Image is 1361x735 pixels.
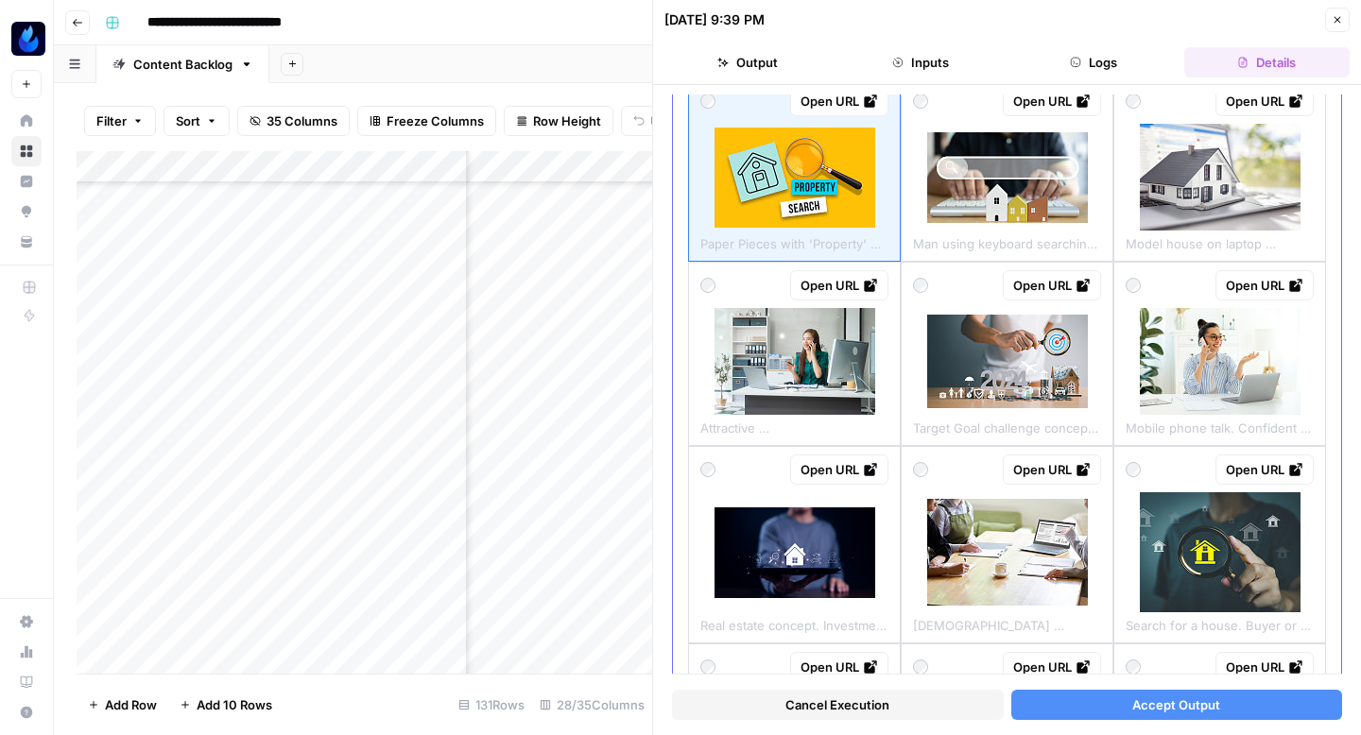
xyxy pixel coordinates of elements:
[11,607,42,637] a: Settings
[1013,92,1091,111] div: Open URL
[1132,695,1220,714] span: Accept Output
[1140,492,1301,612] img: search-for-a-house-buyer-or-renter.jpg
[1140,124,1301,231] img: model-house-on-laptop-searching-the-internet-for-real-estate-or-new-house.jpg
[532,690,652,720] div: 28/35 Columns
[1013,658,1091,676] div: Open URL
[1126,415,1314,437] span: Mobile phone talk. Confident attractive [DEMOGRAPHIC_DATA] or [DEMOGRAPHIC_DATA] business woman t...
[387,111,484,130] span: Freeze Columns
[1003,270,1101,300] a: Open URL
[533,111,601,130] span: Row Height
[1003,86,1101,116] a: Open URL
[164,106,230,136] button: Sort
[1226,92,1303,111] div: Open URL
[96,111,127,130] span: Filter
[197,695,272,714] span: Add 10 Rows
[11,22,45,56] img: AgentFire Content Logo
[1003,454,1101,485] a: Open URL
[1013,276,1091,295] div: Open URL
[11,106,42,136] a: Home
[1003,652,1101,682] a: Open URL
[700,415,888,437] span: Attractive [DEMOGRAPHIC_DATA] businesswoman in formal business attire is working at her desk with...
[237,106,350,136] button: 35 Columns
[77,690,168,720] button: Add Row
[801,276,878,295] div: Open URL
[1126,612,1314,635] span: Search for a house. Buyer or renter
[790,86,888,116] a: Open URL
[801,460,878,479] div: Open URL
[84,106,156,136] button: Filter
[1215,454,1314,485] a: Open URL
[133,55,233,74] div: Content Backlog
[621,106,695,136] button: Undo
[801,92,878,111] div: Open URL
[790,454,888,485] a: Open URL
[927,315,1088,408] img: target-goal-challenge-concept-start-2024-plan-money-saving-retirement-fund-pension-investment.jpg
[927,499,1088,606] img: asian-business-woman-selling-to-restaurant-owners.jpg
[11,197,42,227] a: Opportunities
[1215,270,1314,300] a: Open URL
[927,132,1088,223] img: man-using-keyboard-searching-data-about-the-home-from-browsing-internet-data-information-with.jpg
[96,45,269,83] a: Content Backlog
[1013,460,1091,479] div: Open URL
[11,136,42,166] a: Browse
[664,47,830,77] button: Output
[1011,690,1343,720] button: Accept Output
[451,690,532,720] div: 131 Rows
[715,308,875,415] img: attractive-asian-businesswoman-in-formal-business-attire-is-working-at-her-desk-with-a-laptop.jpg
[11,637,42,667] a: Usage
[11,227,42,257] a: Your Data
[1215,652,1314,682] a: Open URL
[176,111,200,130] span: Sort
[357,106,496,136] button: Freeze Columns
[913,231,1101,253] span: Man using keyboard searching data about the home from browsing internet data Information with a m...
[785,695,889,714] span: Cancel Execution
[837,47,1003,77] button: Inputs
[11,166,42,197] a: Insights
[913,612,1101,635] span: [DEMOGRAPHIC_DATA] business woman selling to restaurant owners
[105,695,157,714] span: Add Row
[11,15,42,62] button: Workspace: AgentFire Content
[267,111,337,130] span: 35 Columns
[700,612,888,635] span: Real estate concept. Investment yields financial rewards. Property value diagram. Property sales ...
[913,415,1101,437] span: Target Goal challenge concept. Start 2024 plan Money saving, Retirement fund, Pension, Investment...
[672,690,1004,720] button: Cancel Execution
[790,652,888,682] a: Open URL
[1226,658,1303,676] div: Open URL
[1226,460,1303,479] div: Open URL
[801,658,878,676] div: Open URL
[11,667,42,697] a: Learning Hub
[1184,47,1350,77] button: Details
[168,690,284,720] button: Add 10 Rows
[700,231,888,253] span: Paper Pieces with 'Property' and 'Search' Texts, House Icon, and Magnifying Glasses on Yellow Bac...
[715,507,875,598] img: real-estate-concept-investment-yields-financial-rewards-property-value-diagram-property-sales.jpg
[1226,276,1303,295] div: Open URL
[1215,86,1314,116] a: Open URL
[790,270,888,300] a: Open URL
[1126,231,1314,253] span: Model house on laptop searching the internet for real estate or new house
[1140,308,1301,415] img: mobile-phone-talk-confident-attractive-indian-or-arabian-business-woman-talking-by-smartphone.jpg
[504,106,613,136] button: Row Height
[715,128,875,228] img: paper-pieces-with-property-and-search-texts-house-icon-and-magnifying-glasses-on-yellow.jpg
[1011,47,1177,77] button: Logs
[11,697,42,727] button: Help + Support
[664,10,765,29] div: [DATE] 9:39 PM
